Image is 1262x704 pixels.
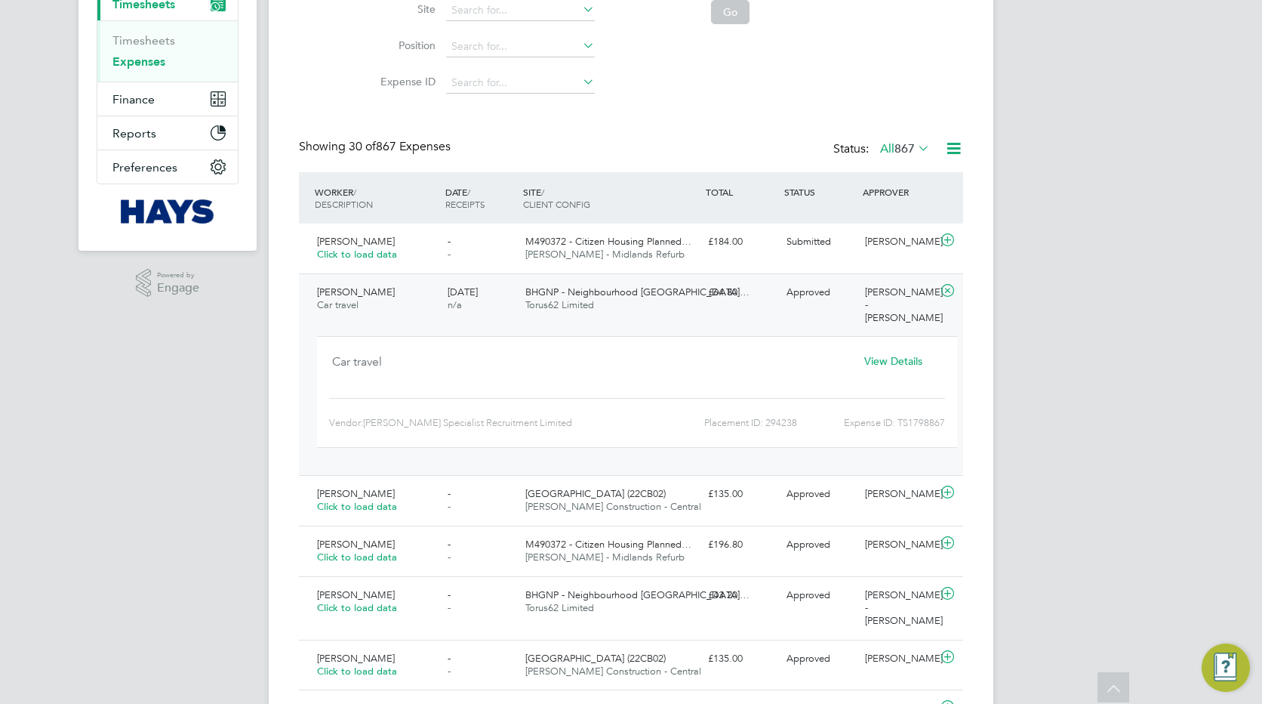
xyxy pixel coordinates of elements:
span: Approved [786,538,830,551]
span: DESCRIPTION [315,198,373,210]
span: Approved [786,286,830,298]
span: 867 [894,141,915,156]
div: [PERSON_NAME] [859,482,937,507]
span: Click to load data [317,500,397,513]
span: [PERSON_NAME] - Midlands Refurb [525,248,685,261]
span: - [448,588,451,601]
span: Torus62 Limited [525,298,594,311]
div: £184.00 [702,230,780,255]
span: Preferences [112,160,177,174]
a: Timesheets [112,33,175,48]
div: [PERSON_NAME] [859,230,937,255]
span: 30 of [349,139,376,154]
span: View Details [864,354,922,368]
div: [PERSON_NAME] - [PERSON_NAME] [859,280,937,331]
button: Finance [97,82,238,116]
span: - [448,235,451,248]
a: Expenses [112,54,165,69]
div: TOTAL [702,178,780,205]
span: [PERSON_NAME] [317,286,395,298]
div: Placement ID: 294238 [600,411,797,435]
span: [PERSON_NAME] [317,538,395,551]
label: Position [368,39,436,52]
span: - [448,248,451,261]
span: BHGNP - Neighbourhood [GEOGRAPHIC_DATA]… [525,286,750,298]
span: Powered by [157,269,199,282]
div: £135.00 [702,647,780,672]
div: [PERSON_NAME] [859,647,937,672]
span: n/a [448,298,462,311]
span: - [448,538,451,551]
span: CLIENT CONFIG [523,198,590,210]
span: [GEOGRAPHIC_DATA] (22CB02) [525,487,666,500]
span: Approved [786,652,830,665]
span: / [353,186,356,198]
span: Finance [112,92,155,107]
div: Status: [833,139,933,160]
span: Click to load data [317,248,397,261]
span: - [448,665,451,678]
input: Search for... [446,36,595,57]
span: M490372 - Citizen Housing Planned… [525,538,691,551]
span: Submitted [786,235,831,248]
span: - [448,551,451,564]
div: [PERSON_NAME] - [PERSON_NAME] [859,583,937,634]
span: Click to load data [317,551,397,564]
span: / [541,186,544,198]
span: [PERSON_NAME] Construction - Central [525,500,701,513]
input: Search for... [446,73,595,94]
div: Car travel [332,349,845,386]
a: Powered byEngage [136,269,200,298]
span: - [448,500,451,513]
span: Click to load data [317,601,397,614]
span: BHGNP - Neighbourhood [GEOGRAPHIC_DATA]… [525,588,750,601]
span: [PERSON_NAME] - Midlands Refurb [525,551,685,564]
span: [DATE] [448,286,478,298]
button: Engage Resource Center [1202,644,1250,692]
span: - [448,652,451,665]
span: [PERSON_NAME] [317,487,395,500]
span: - [448,601,451,614]
label: All [880,141,930,156]
div: STATUS [780,178,859,205]
div: SITE [519,178,702,218]
span: Reports [112,126,156,140]
span: - [448,487,451,500]
span: Engage [157,282,199,295]
div: Timesheets [97,20,238,82]
a: Go to home page [97,199,239,224]
label: Expense ID [368,75,436,88]
span: [GEOGRAPHIC_DATA] (22CB02) [525,652,666,665]
div: Vendor: [329,411,600,435]
span: [PERSON_NAME] Construction - Central [525,665,701,678]
div: £43.20 [702,583,780,608]
span: / [467,186,470,198]
span: Approved [786,487,830,500]
span: 867 Expenses [349,139,451,154]
button: Preferences [97,150,238,184]
div: [PERSON_NAME] [859,533,937,557]
div: APPROVER [859,178,937,205]
button: Reports [97,116,238,150]
span: [PERSON_NAME] [317,235,395,248]
div: £64.80 [702,280,780,305]
label: Site [368,2,436,16]
span: [PERSON_NAME] [317,588,395,601]
div: £196.80 [702,533,780,557]
div: WORKER [311,178,442,218]
span: M490372 - Citizen Housing Planned… [525,235,691,248]
span: Click to load data [317,665,397,678]
span: [PERSON_NAME] [317,652,395,665]
span: [PERSON_NAME] Specialist Recruitment Limited [363,417,572,428]
div: Expense ID: TS1798867 [797,411,945,435]
img: hays-logo-retina.png [121,199,215,224]
span: Approved [786,588,830,601]
div: Showing [299,139,454,155]
span: Car travel [317,298,359,311]
span: Torus62 Limited [525,601,594,614]
span: RECEIPTS [445,198,485,210]
div: DATE [442,178,520,218]
div: £135.00 [702,482,780,507]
